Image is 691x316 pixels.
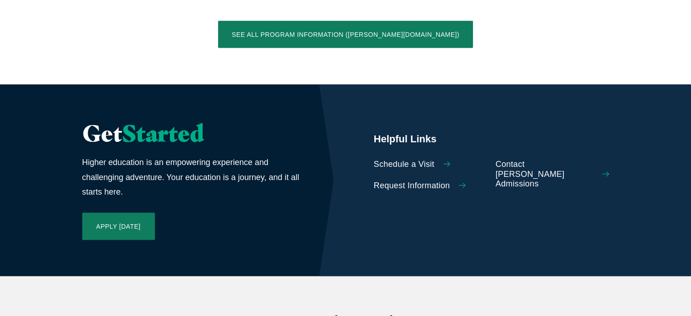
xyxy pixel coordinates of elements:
span: Request Information [374,181,450,191]
a: Request Information [374,181,487,191]
span: Schedule a Visit [374,160,435,170]
p: Higher education is an empowering experience and challenging adventure. Your education is a journ... [82,155,301,199]
a: Apply [DATE] [82,213,155,240]
a: See All Program Information ([PERSON_NAME][DOMAIN_NAME]) [218,21,473,48]
a: Contact [PERSON_NAME] Admissions [496,160,609,189]
span: Contact [PERSON_NAME] Admissions [496,160,593,189]
h5: Helpful Links [374,132,609,146]
h2: Get [82,121,301,146]
span: Started [122,119,204,147]
a: Schedule a Visit [374,160,487,170]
